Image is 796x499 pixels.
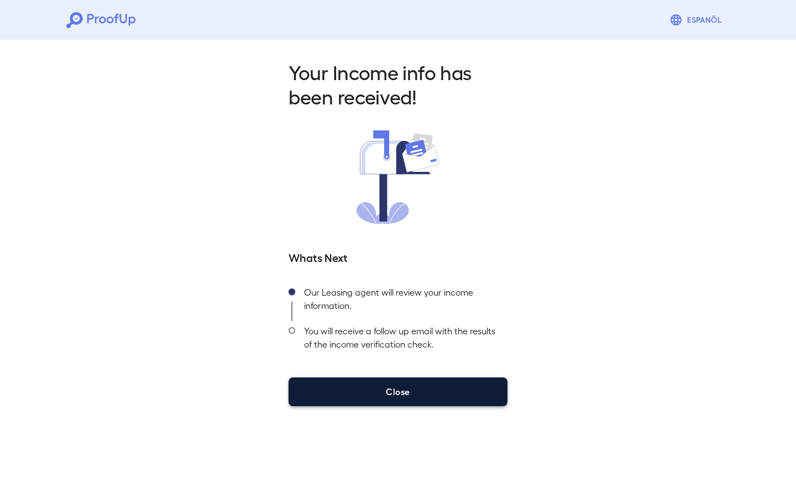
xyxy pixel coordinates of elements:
[295,282,507,321] div: Our Leasing agent will review your income information.
[289,249,507,265] h5: Whats Next
[665,9,730,31] button: Espanõl
[289,60,507,108] h2: Your Income info has been received!
[295,321,507,360] div: You will receive a follow up email with the results of the income verification check.
[357,130,439,224] img: received.svg
[289,377,507,406] button: Close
